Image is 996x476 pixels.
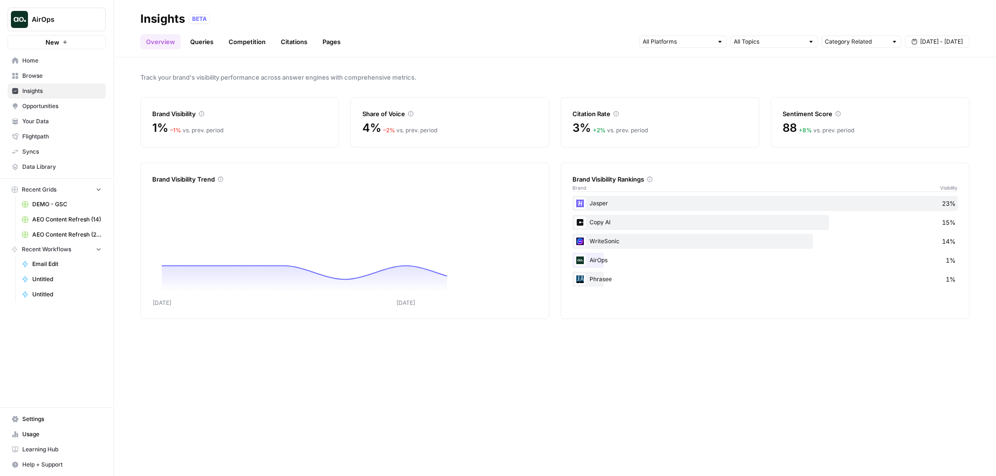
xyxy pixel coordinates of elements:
a: Learning Hub [8,442,106,457]
a: AEO Content Refresh (14) [18,212,106,227]
span: Browse [22,72,101,80]
div: Share of Voice [362,109,537,119]
span: [DATE] - [DATE] [920,37,963,46]
span: AirOps [32,15,89,24]
tspan: [DATE] [397,299,415,306]
a: Browse [8,68,106,83]
div: Phrasee [572,272,958,287]
img: q1k0jh8xe2mxn088pu84g40890p5 [574,217,586,228]
a: Usage [8,427,106,442]
a: Home [8,53,106,68]
div: Brand Visibility Rankings [572,174,958,184]
a: Flightpath [8,129,106,144]
a: Syncs [8,144,106,159]
a: DEMO - GSC [18,197,106,212]
a: Untitled [18,272,106,287]
a: Untitled [18,287,106,302]
span: New [46,37,59,47]
img: cbtemd9yngpxf5d3cs29ym8ckjcf [574,236,586,247]
a: Settings [8,412,106,427]
div: WriteSonic [572,234,958,249]
img: yjux4x3lwinlft1ym4yif8lrli78 [574,255,586,266]
a: AEO Content Refresh (20) [18,227,106,242]
span: 3% [572,120,591,136]
span: Your Data [22,117,101,126]
div: vs. prev. period [383,126,437,135]
button: New [8,35,106,49]
a: Citations [275,34,313,49]
span: Opportunities [22,102,101,110]
a: Email Edit [18,256,106,272]
div: BETA [189,14,210,24]
span: AEO Content Refresh (14) [32,215,101,224]
span: 1% [946,256,956,265]
span: 88 [783,120,797,136]
span: + 8 % [799,127,812,134]
button: Recent Workflows [8,242,106,256]
a: Your Data [8,114,106,129]
span: 15% [942,218,956,227]
span: Home [22,56,101,65]
span: – 1 % [170,127,181,134]
button: Recent Grids [8,183,106,197]
span: 1% [152,120,168,136]
img: AirOps Logo [11,11,28,28]
span: Recent Grids [22,185,56,194]
span: Data Library [22,163,101,171]
span: Learning Hub [22,445,101,454]
input: All Topics [734,37,804,46]
button: Help + Support [8,457,106,472]
div: AirOps [572,253,958,268]
input: Category Related [825,37,887,46]
img: 1g82l3ejte092e21yheja5clfcxz [574,274,586,285]
a: Queries [184,34,219,49]
a: Pages [317,34,346,49]
span: Help + Support [22,460,101,469]
a: Insights [8,83,106,99]
a: Overview [140,34,181,49]
a: Opportunities [8,99,106,114]
span: + 2 % [593,127,606,134]
div: Jasper [572,196,958,211]
span: AEO Content Refresh (20) [32,230,101,239]
span: 4% [362,120,381,136]
a: Data Library [8,159,106,174]
tspan: [DATE] [153,299,171,306]
span: Insights [22,87,101,95]
span: Settings [22,415,101,423]
span: Brand [572,184,586,192]
span: Untitled [32,290,101,299]
div: Brand Visibility [152,109,327,119]
span: 14% [942,237,956,246]
span: Track your brand's visibility performance across answer engines with comprehensive metrics. [140,73,969,82]
div: Citation Rate [572,109,747,119]
div: Copy AI [572,215,958,230]
button: Workspace: AirOps [8,8,106,31]
div: Insights [140,11,185,27]
div: Sentiment Score [783,109,958,119]
span: Flightpath [22,132,101,141]
span: 1% [946,275,956,284]
span: Email Edit [32,260,101,268]
span: Usage [22,430,101,439]
button: [DATE] - [DATE] [905,36,969,48]
span: 23% [942,199,956,208]
span: Visibility [940,184,958,192]
img: m99gc1mb2p27l8faod7pewtdphe4 [574,198,586,209]
span: Untitled [32,275,101,284]
div: vs. prev. period [593,126,648,135]
span: DEMO - GSC [32,200,101,209]
div: vs. prev. period [799,126,854,135]
span: – 2 % [383,127,395,134]
span: Recent Workflows [22,245,71,254]
div: vs. prev. period [170,126,223,135]
div: Brand Visibility Trend [152,174,537,184]
input: All Platforms [643,37,713,46]
a: Competition [223,34,271,49]
span: Syncs [22,147,101,156]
